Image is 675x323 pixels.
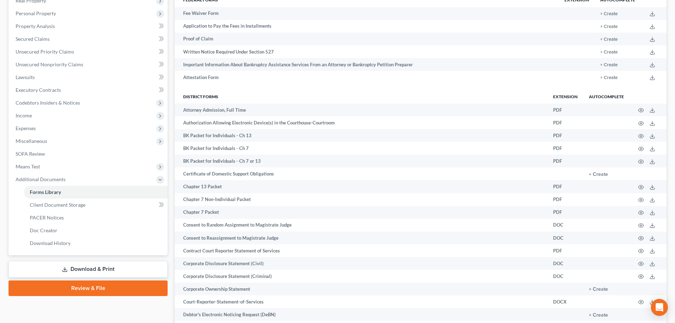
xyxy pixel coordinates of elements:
td: Debtor's Electronic Noticing Request (DeBN) [175,308,547,321]
span: Download History [30,240,71,246]
td: Important Information About Bankruptcy Assistance Services From an Attorney or Bankruptcy Petitio... [175,58,559,71]
td: DOC [547,219,583,232]
span: Expenses [16,125,36,131]
td: BK Packet for Individuals - Ch 13 [175,129,547,142]
span: Client Document Storage [30,202,85,208]
td: PDF [547,180,583,193]
span: Unsecured Priority Claims [16,49,74,55]
span: Additional Documents [16,176,66,182]
td: DOCX [547,295,583,308]
span: Means Test [16,163,40,169]
td: Court-Reporter-Statement-of-Services [175,295,547,308]
button: + Create [600,50,618,55]
td: DOC [547,270,583,283]
span: Personal Property [16,10,56,16]
td: Fee Waiver Form [175,7,559,20]
span: Executory Contracts [16,87,61,93]
td: PDF [547,193,583,206]
td: Contract Court Reporter Statement of Services [175,244,547,257]
th: District forms [175,89,547,104]
button: + Create [600,76,618,80]
td: Chapter 7 Non-Individual Packet [175,193,547,206]
td: Chapter 7 Packet [175,206,547,219]
td: DOC [547,232,583,244]
span: Property Analysis [16,23,55,29]
span: Income [16,112,32,118]
td: Proof of Claim [175,33,559,45]
button: + Create [600,12,618,16]
button: + Create [589,313,608,318]
a: Doc Creator [24,224,168,237]
a: Download History [24,237,168,250]
td: Consent to Reassignment to Magistrate Judge [175,232,547,244]
td: PDF [547,104,583,116]
td: Certificate of Domestic Support Obligations [175,167,547,180]
button: + Create [589,172,608,177]
a: Review & File [9,280,168,296]
td: PDF [547,244,583,257]
a: Forms Library [24,186,168,199]
td: PDF [547,129,583,142]
th: Extension [547,89,583,104]
span: PACER Notices [30,215,64,221]
td: PDF [547,155,583,167]
button: + Create [600,24,618,29]
td: BK Packet for Individuals - Ch 7 or 13 [175,155,547,167]
a: Executory Contracts [10,84,168,96]
td: Application to Pay the Fees in Installments [175,20,559,33]
span: Forms Library [30,189,61,195]
td: Corporate Ownership Statement [175,283,547,295]
button: + Create [600,63,618,67]
td: PDF [547,142,583,155]
button: + Create [600,37,618,42]
button: + Create [589,287,608,292]
td: BK Packet for Individuals - Ch 7 [175,142,547,155]
a: SOFA Review [10,147,168,160]
span: SOFA Review [16,151,45,157]
a: Secured Claims [10,33,168,45]
a: Property Analysis [10,20,168,33]
span: Codebtors Insiders & Notices [16,100,80,106]
td: Chapter 13 Packet [175,180,547,193]
td: PDF [547,206,583,219]
td: Authorization Allowing Electronic Device(s) in the Courthouse-Courtroom [175,116,547,129]
td: Corporate Disclosure Statement (Criminal) [175,270,547,283]
td: DOC [547,257,583,270]
a: Unsecured Nonpriority Claims [10,58,168,71]
span: Unsecured Nonpriority Claims [16,61,83,67]
a: Lawsuits [10,71,168,84]
a: Client Document Storage [24,199,168,211]
td: Attorney Admission, Full Time [175,104,547,116]
span: Miscellaneous [16,138,47,144]
td: Written Notice Required Under Section 527 [175,45,559,58]
span: Doc Creator [30,227,57,233]
span: Lawsuits [16,74,35,80]
a: PACER Notices [24,211,168,224]
span: Secured Claims [16,36,50,42]
td: PDF [547,116,583,129]
td: Attestation Form [175,71,559,84]
td: Consent to Random Assignment to Magistrate Judge [175,219,547,232]
a: Download & Print [9,261,168,278]
th: Autocomplete [583,89,630,104]
a: Unsecured Priority Claims [10,45,168,58]
div: Open Intercom Messenger [651,299,668,316]
td: Corporate Disclosure Statement (Civil) [175,257,547,270]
